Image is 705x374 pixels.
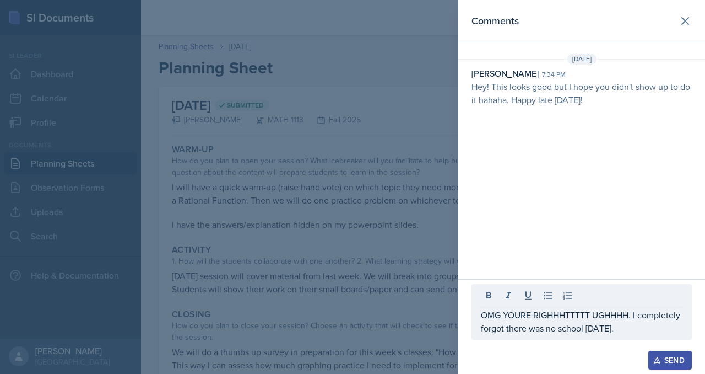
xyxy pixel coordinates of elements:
button: Send [648,351,692,370]
p: OMG YOURE RIGHHHTTTTT UGHHHH. I completely forgot there was no school [DATE]. [481,308,682,335]
p: Hey! This looks good but I hope you didn't show up to do it hahaha. Happy late [DATE]! [471,80,692,106]
div: Send [655,356,685,365]
span: [DATE] [567,54,596,65]
div: [PERSON_NAME] [471,67,539,80]
h2: Comments [471,13,519,29]
div: 7:34 pm [542,70,566,79]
